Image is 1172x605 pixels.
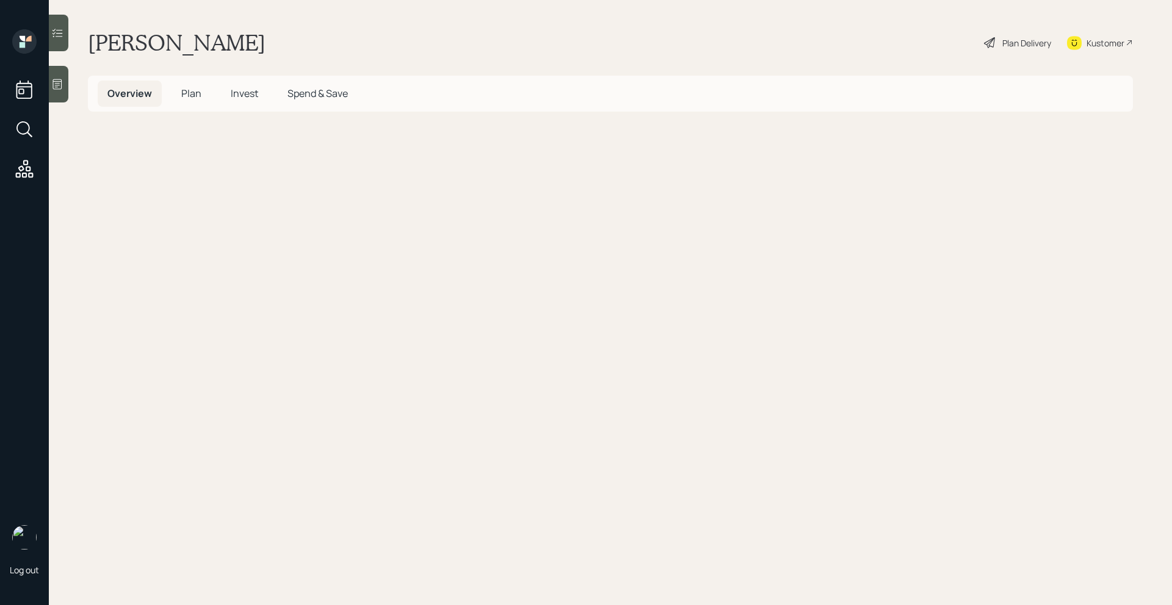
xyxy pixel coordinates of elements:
div: Plan Delivery [1002,37,1051,49]
span: Overview [107,87,152,100]
span: Plan [181,87,201,100]
div: Log out [10,564,39,576]
div: Kustomer [1087,37,1124,49]
span: Spend & Save [288,87,348,100]
h1: [PERSON_NAME] [88,29,266,56]
img: retirable_logo.png [12,525,37,550]
span: Invest [231,87,258,100]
